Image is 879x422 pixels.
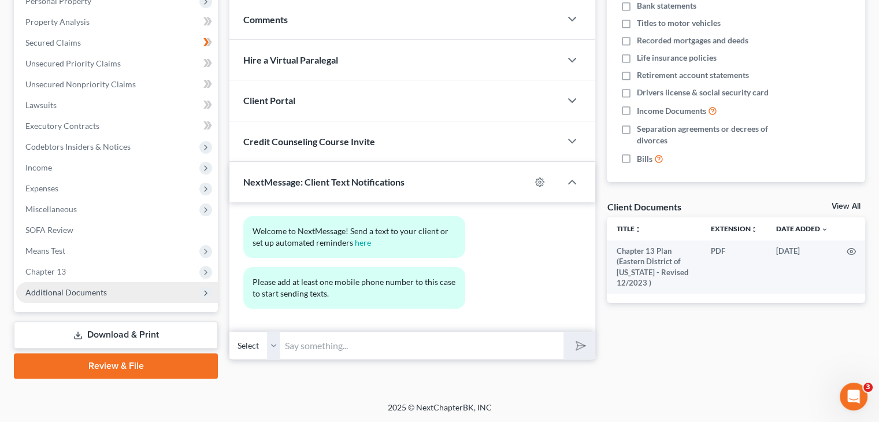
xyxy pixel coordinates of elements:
[14,353,218,379] a: Review & File
[25,79,136,89] span: Unsecured Nonpriority Claims
[776,224,828,233] a: Date Added expand_more
[243,95,295,106] span: Client Portal
[25,287,107,297] span: Additional Documents
[25,17,90,27] span: Property Analysis
[243,176,405,187] span: NextMessage: Client Text Notifications
[637,87,769,98] span: Drivers license & social security card
[607,240,702,294] td: Chapter 13 Plan (Eastern District of [US_STATE] - Revised 12/2023 )
[14,321,218,349] a: Download & Print
[863,383,873,392] span: 3
[832,202,861,210] a: View All
[840,383,867,410] iframe: Intercom live chat
[16,220,218,240] a: SOFA Review
[16,32,218,53] a: Secured Claims
[711,224,758,233] a: Extensionunfold_more
[637,17,721,29] span: Titles to motor vehicles
[25,121,99,131] span: Executory Contracts
[243,136,375,147] span: Credit Counseling Course Invite
[821,226,828,233] i: expand_more
[25,266,66,276] span: Chapter 13
[702,240,767,294] td: PDF
[616,224,641,233] a: Titleunfold_more
[25,58,121,68] span: Unsecured Priority Claims
[637,35,748,46] span: Recorded mortgages and deeds
[637,123,791,146] span: Separation agreements or decrees of divorces
[637,52,717,64] span: Life insurance policies
[16,74,218,95] a: Unsecured Nonpriority Claims
[637,153,652,165] span: Bills
[280,331,563,360] input: Say something...
[243,54,338,65] span: Hire a Virtual Paralegal
[25,162,52,172] span: Income
[16,53,218,74] a: Unsecured Priority Claims
[637,69,749,81] span: Retirement account statements
[634,226,641,233] i: unfold_more
[25,204,77,214] span: Miscellaneous
[253,277,457,298] span: Please add at least one mobile phone number to this case to start sending texts.
[767,240,837,294] td: [DATE]
[243,14,288,25] span: Comments
[25,142,131,151] span: Codebtors Insiders & Notices
[751,226,758,233] i: unfold_more
[25,183,58,193] span: Expenses
[25,246,65,256] span: Means Test
[16,12,218,32] a: Property Analysis
[637,105,706,117] span: Income Documents
[355,238,371,247] a: here
[16,95,218,116] a: Lawsuits
[253,226,450,247] span: Welcome to NextMessage! Send a text to your client or set up automated reminders
[25,38,81,47] span: Secured Claims
[25,100,57,110] span: Lawsuits
[25,225,73,235] span: SOFA Review
[16,116,218,136] a: Executory Contracts
[607,201,681,213] div: Client Documents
